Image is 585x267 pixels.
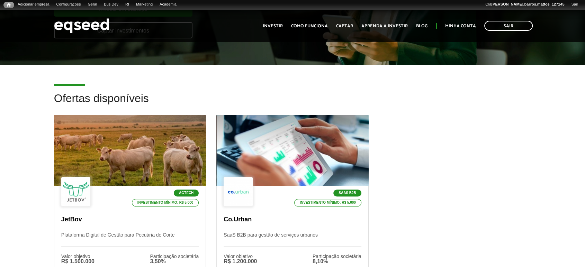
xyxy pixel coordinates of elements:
a: Sair [568,2,582,7]
span: Início [7,2,11,7]
a: Geral [84,2,100,7]
a: Blog [416,24,427,28]
a: Configurações [53,2,84,7]
p: Plataforma Digital de Gestão para Pecuária de Corte [61,232,199,247]
a: Sair [484,21,533,31]
a: Academia [156,2,180,7]
div: Participação societária [150,254,199,259]
a: Investir [263,24,283,28]
p: SaaS B2B [333,190,361,196]
div: Valor objetivo [61,254,94,259]
p: SaaS B2B para gestão de serviços urbanos [224,232,361,247]
div: Valor objetivo [224,254,257,259]
a: Bus Dev [100,2,122,7]
a: Início [3,2,14,8]
p: Co.Urban [224,216,361,223]
a: Olá[PERSON_NAME].barros.mattos_127145 [482,2,568,7]
p: Agtech [174,190,199,196]
a: Adicionar empresa [14,2,53,7]
p: Investimento mínimo: R$ 5.000 [294,199,361,206]
img: EqSeed [54,17,109,35]
p: Investimento mínimo: R$ 5.000 [132,199,199,206]
a: Marketing [133,2,156,7]
div: 3,50% [150,259,199,264]
div: 8,10% [313,259,361,264]
a: RI [122,2,133,7]
a: Captar [336,24,353,28]
strong: [PERSON_NAME].barros.mattos_127145 [491,2,564,6]
a: Como funciona [291,24,328,28]
div: R$ 1.500.000 [61,259,94,264]
h2: Ofertas disponíveis [54,92,531,115]
div: R$ 1.200.000 [224,259,257,264]
p: JetBov [61,216,199,223]
div: Participação societária [313,254,361,259]
a: Minha conta [445,24,476,28]
a: Aprenda a investir [361,24,408,28]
